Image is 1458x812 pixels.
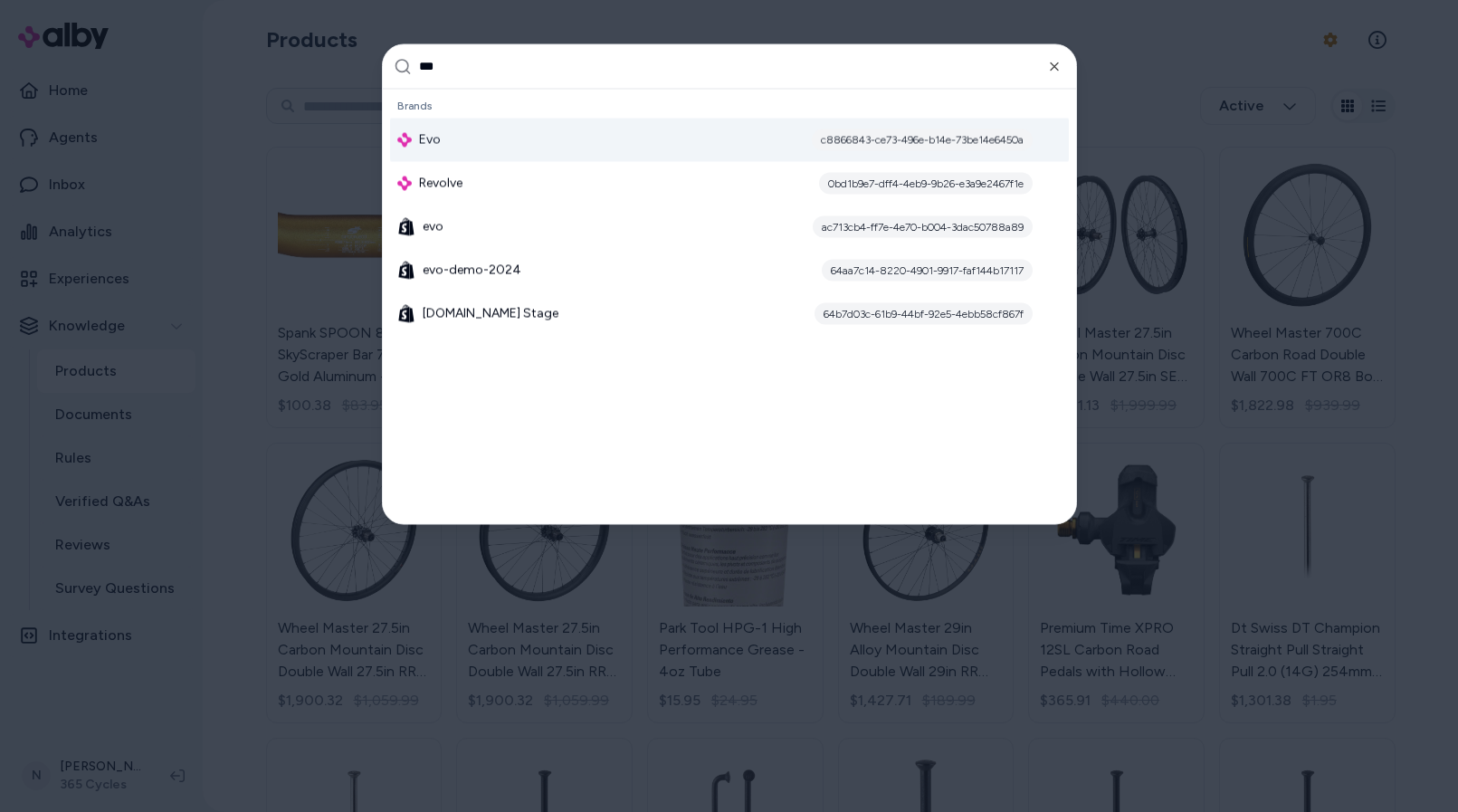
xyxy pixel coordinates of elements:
[419,130,441,148] span: Evo
[813,215,1033,237] div: ac713cb4-ff7e-4e70-b004-3dac50788a89
[390,92,1069,118] div: Brands
[423,217,443,235] span: evo
[423,304,558,322] span: [DOMAIN_NAME] Stage
[812,129,1033,150] div: c8866843-ce73-496e-b14e-73be14e6450a
[815,302,1033,324] div: 64b7d03c-61b9-44bf-92e5-4ebb58cf867f
[419,174,462,192] span: Revolve
[383,89,1076,523] div: Suggestions
[423,261,521,279] span: evo-demo-2024
[819,172,1033,194] div: 0bd1b9e7-dff4-4eb9-9b26-e3a9e2467f1e
[822,259,1033,281] div: 64aa7c14-8220-4901-9917-faf144b17117
[397,177,412,191] img: alby Logo
[397,133,412,148] img: alby Logo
